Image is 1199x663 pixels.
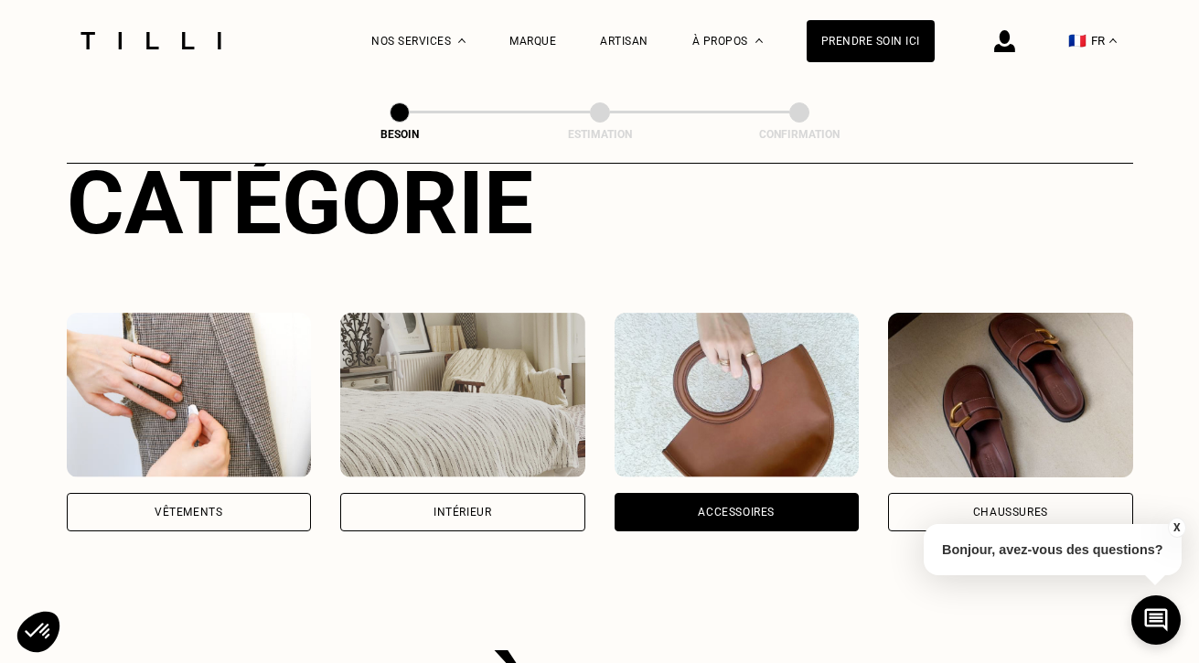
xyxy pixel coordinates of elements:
a: Marque [509,35,556,48]
img: Menu déroulant à propos [755,38,763,43]
div: Confirmation [708,128,891,141]
img: menu déroulant [1109,38,1117,43]
img: Chaussures [888,313,1133,477]
div: Besoin [308,128,491,141]
button: X [1167,518,1185,538]
span: 🇫🇷 [1068,32,1087,49]
a: Prendre soin ici [807,20,935,62]
p: Bonjour, avez-vous des questions? [924,524,1182,575]
img: icône connexion [994,30,1015,52]
div: Accessoires [698,507,775,518]
a: Artisan [600,35,648,48]
div: Estimation [509,128,691,141]
div: Catégorie [67,152,1133,254]
img: Vêtements [67,313,312,477]
img: Accessoires [615,313,860,477]
img: Logo du service de couturière Tilli [74,32,228,49]
img: Menu déroulant [458,38,466,43]
div: Intérieur [434,507,491,518]
div: Vêtements [155,507,222,518]
img: Intérieur [340,313,585,477]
